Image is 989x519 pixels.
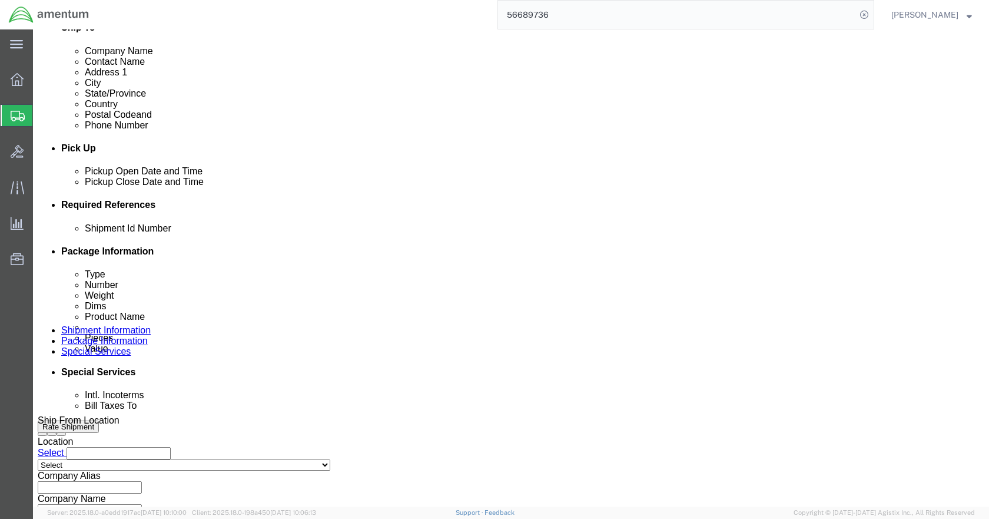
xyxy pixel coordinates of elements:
span: William Glazer [891,8,958,21]
span: [DATE] 10:06:13 [270,509,316,516]
iframe: FS Legacy Container [33,29,989,507]
input: Search for shipment number, reference number [498,1,856,29]
button: [PERSON_NAME] [891,8,973,22]
span: Client: 2025.18.0-198a450 [192,509,316,516]
a: Support [456,509,485,516]
span: Server: 2025.18.0-a0edd1917ac [47,509,187,516]
img: logo [8,6,89,24]
span: Copyright © [DATE]-[DATE] Agistix Inc., All Rights Reserved [794,508,975,518]
a: Feedback [484,509,515,516]
span: [DATE] 10:10:00 [141,509,187,516]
